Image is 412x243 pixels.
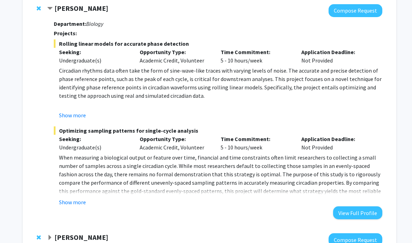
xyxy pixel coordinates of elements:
[5,212,30,238] iframe: Chat
[221,48,291,57] p: Time Commitment:
[47,235,53,241] span: Expand Ioannis Papazoglou Bookmark
[54,4,108,13] strong: [PERSON_NAME]
[59,111,86,120] button: Show more
[54,127,382,135] span: Optimizing sampling patterns for single-cycle analysis
[215,135,296,152] div: 5 - 10 hours/week
[59,135,130,143] p: Seeking:
[134,135,215,152] div: Academic Credit, Volunteer
[140,135,210,143] p: Opportunity Type:
[37,235,41,241] span: Remove Ioannis Papazoglou from bookmarks
[221,135,291,143] p: Time Commitment:
[47,6,53,12] span: Contract Michael Tackenberg Bookmark
[86,21,103,28] i: Biology
[134,48,215,65] div: Academic Credit, Volunteer
[301,135,372,143] p: Application Deadline:
[296,48,377,65] div: Not Provided
[59,154,382,204] p: When measuring a biological output or feature over time, financial and time constraints often lim...
[59,57,130,65] div: Undergraduate(s)
[301,48,372,57] p: Application Deadline:
[329,5,382,17] button: Compose Request to Michael Tackenberg
[59,67,382,100] p: Circadian rhythms data often take the form of sine-wave-like traces with varying levels of noise....
[296,135,377,152] div: Not Provided
[59,198,86,207] button: Show more
[140,48,210,57] p: Opportunity Type:
[54,40,382,48] span: Rolling linear models for accurate phase detection
[54,21,86,28] strong: Department:
[37,6,41,12] span: Remove Michael Tackenberg from bookmarks
[54,30,77,37] strong: Projects:
[215,48,296,65] div: 5 - 10 hours/week
[59,143,130,152] div: Undergraduate(s)
[59,48,130,57] p: Seeking:
[54,233,108,242] strong: [PERSON_NAME]
[333,207,382,220] button: View Full Profile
